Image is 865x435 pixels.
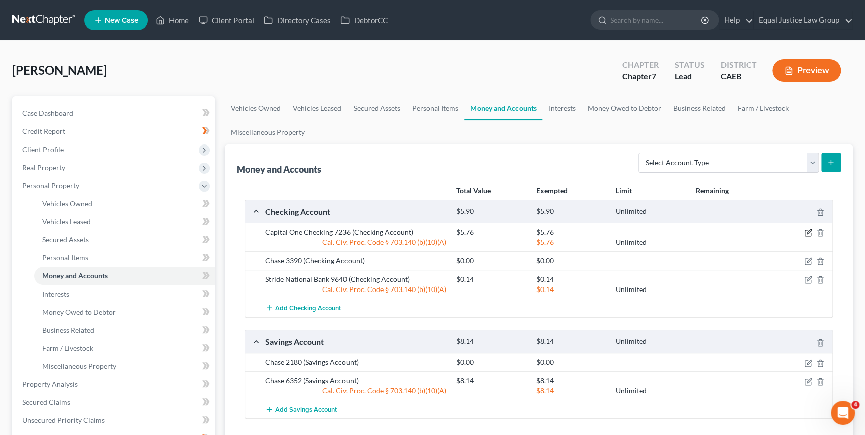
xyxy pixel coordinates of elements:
[14,375,215,393] a: Property Analysis
[611,284,690,295] div: Unlimited
[14,104,215,122] a: Case Dashboard
[719,11,753,29] a: Help
[260,206,451,217] div: Checking Account
[22,127,65,135] span: Credit Report
[831,401,855,425] iframe: Intercom live chat
[22,416,105,424] span: Unsecured Priority Claims
[260,357,451,367] div: Chase 2180 (Savings Account)
[14,411,215,429] a: Unsecured Priority Claims
[42,199,92,208] span: Vehicles Owned
[451,207,531,216] div: $5.90
[42,344,93,352] span: Farm / Livestock
[348,96,406,120] a: Secured Assets
[610,11,702,29] input: Search by name...
[22,145,64,154] span: Client Profile
[406,96,464,120] a: Personal Items
[42,235,89,244] span: Secured Assets
[531,227,611,237] div: $5.76
[611,207,690,216] div: Unlimited
[651,71,656,81] span: 7
[34,321,215,339] a: Business Related
[151,11,194,29] a: Home
[451,227,531,237] div: $5.76
[851,401,859,409] span: 4
[536,186,568,195] strong: Exempted
[720,59,756,71] div: District
[22,380,78,388] span: Property Analysis
[34,339,215,357] a: Farm / Livestock
[674,59,704,71] div: Status
[611,237,690,247] div: Unlimited
[42,362,116,370] span: Miscellaneous Property
[531,376,611,386] div: $8.14
[754,11,852,29] a: Equal Justice Law Group
[531,386,611,396] div: $8.14
[265,299,341,317] button: Add Checking Account
[531,337,611,346] div: $8.14
[42,308,116,316] span: Money Owed to Debtor
[720,71,756,82] div: CAEB
[42,217,91,226] span: Vehicles Leased
[464,96,542,120] a: Money and Accounts
[581,96,667,120] a: Money Owed to Debtor
[34,231,215,249] a: Secured Assets
[260,336,451,347] div: Savings Account
[616,186,632,195] strong: Limit
[531,284,611,295] div: $0.14
[531,274,611,284] div: $0.14
[260,284,451,295] div: Cal. Civ. Proc. Code § 703.140 (b)(10)(A)
[451,357,531,367] div: $0.00
[225,120,311,144] a: Miscellaneous Property
[42,289,69,298] span: Interests
[34,249,215,267] a: Personal Items
[667,96,731,120] a: Business Related
[260,256,451,266] div: Chase 3390 (Checking Account)
[611,337,690,346] div: Unlimited
[34,303,215,321] a: Money Owed to Debtor
[22,398,70,406] span: Secured Claims
[22,163,65,172] span: Real Property
[14,393,215,411] a: Secured Claims
[14,122,215,140] a: Credit Report
[731,96,794,120] a: Farm / Livestock
[265,400,337,418] button: Add Savings Account
[531,207,611,216] div: $5.90
[622,59,658,71] div: Chapter
[275,405,337,413] span: Add Savings Account
[531,237,611,247] div: $5.76
[22,181,79,190] span: Personal Property
[22,109,73,117] span: Case Dashboard
[260,386,451,396] div: Cal. Civ. Proc. Code § 703.140 (b)(10)(A)
[42,271,108,280] span: Money and Accounts
[259,11,335,29] a: Directory Cases
[456,186,491,195] strong: Total Value
[225,96,287,120] a: Vehicles Owned
[451,256,531,266] div: $0.00
[42,326,94,334] span: Business Related
[772,59,841,82] button: Preview
[105,17,138,24] span: New Case
[622,71,658,82] div: Chapter
[674,71,704,82] div: Lead
[34,357,215,375] a: Miscellaneous Property
[42,253,88,262] span: Personal Items
[260,237,451,247] div: Cal. Civ. Proc. Code § 703.140 (b)(10)(A)
[237,163,321,175] div: Money and Accounts
[194,11,259,29] a: Client Portal
[275,304,341,312] span: Add Checking Account
[34,195,215,213] a: Vehicles Owned
[531,357,611,367] div: $0.00
[34,267,215,285] a: Money and Accounts
[260,274,451,284] div: Stride National Bank 9640 (Checking Account)
[12,63,107,77] span: [PERSON_NAME]
[260,376,451,386] div: Chase 6352 (Savings Account)
[260,227,451,237] div: Capital One Checking 7236 (Checking Account)
[542,96,581,120] a: Interests
[611,386,690,396] div: Unlimited
[34,285,215,303] a: Interests
[34,213,215,231] a: Vehicles Leased
[696,186,729,195] strong: Remaining
[451,274,531,284] div: $0.14
[335,11,392,29] a: DebtorCC
[451,376,531,386] div: $8.14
